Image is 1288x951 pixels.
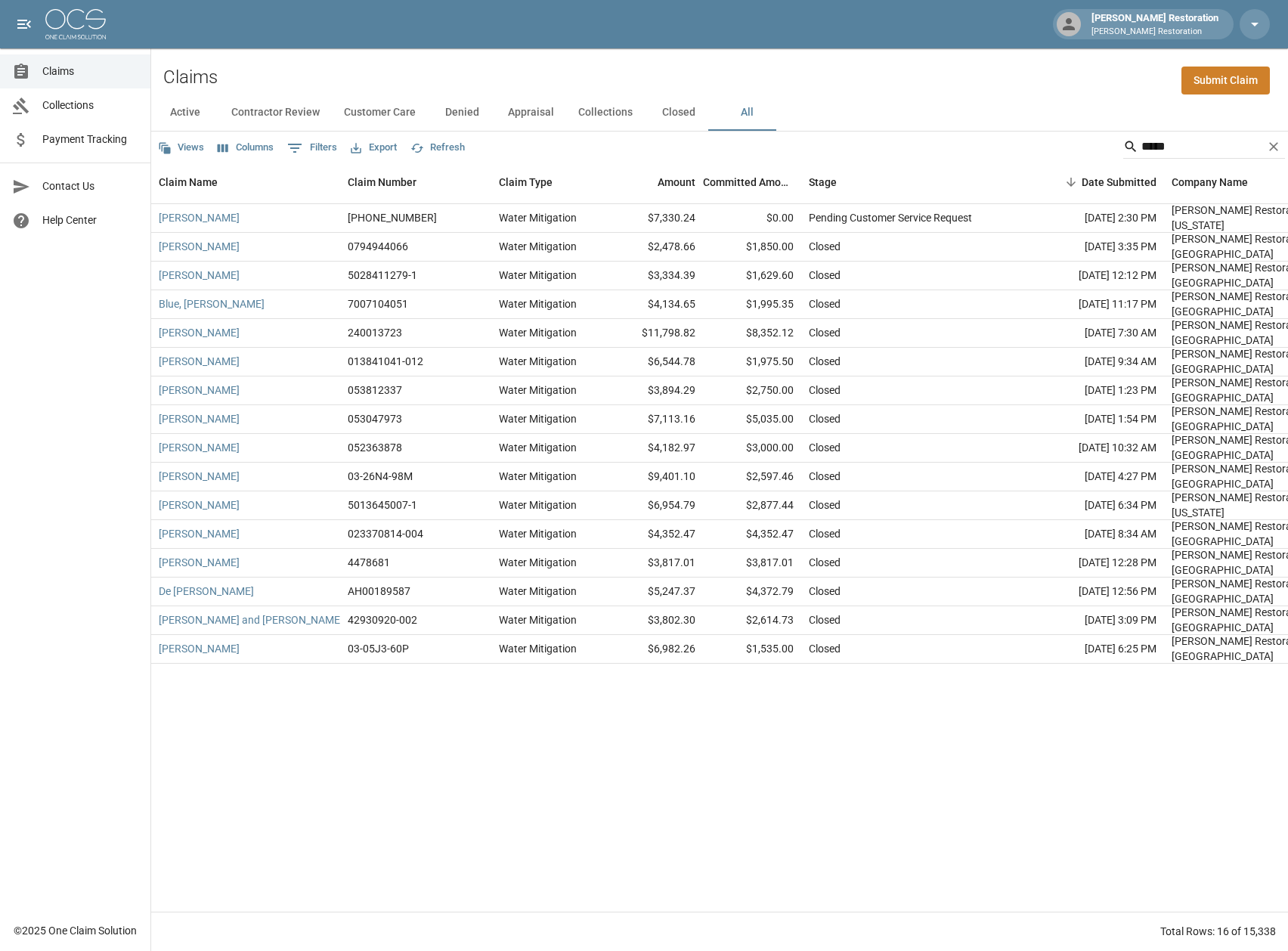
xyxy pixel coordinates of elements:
p: [PERSON_NAME] Restoration [1091,26,1218,39]
div: Date Submitted [1028,161,1164,203]
img: ocs-logo-white-transparent.png [45,9,106,39]
div: Closed [809,612,841,627]
div: 03-05J3-60P [348,641,409,656]
div: [DATE] 10:32 AM [1028,434,1164,463]
div: 4478681 [348,555,390,570]
a: [PERSON_NAME] [159,354,240,369]
div: $1,975.50 [703,348,801,376]
div: $2,877.44 [703,491,801,520]
div: 5028411279-1 [348,268,417,283]
div: Water Mitigation [499,497,577,513]
div: $1,850.00 [703,233,801,262]
div: Closed [809,555,841,570]
div: [DATE] 2:30 PM [1028,204,1164,233]
div: Amount [658,161,695,203]
button: Select columns [214,136,277,160]
div: Claim Type [499,161,553,203]
div: $3,817.01 [703,549,801,578]
span: Help Center [42,212,138,228]
div: Closed [809,641,841,656]
div: Closed [809,497,841,513]
div: $2,614.73 [703,606,801,635]
div: Closed [809,584,841,599]
div: $1,995.35 [703,290,801,319]
div: 013841041-012 [348,354,423,369]
a: [PERSON_NAME] [159,239,240,254]
div: Water Mitigation [499,411,577,426]
div: Date Submitted [1082,161,1156,203]
div: dynamic tabs [151,94,1288,131]
div: Claim Name [151,161,340,203]
div: Water Mitigation [499,469,577,484]
div: Water Mitigation [499,526,577,541]
div: [DATE] 12:56 PM [1028,578,1164,606]
div: $8,352.12 [703,319,801,348]
div: Claim Type [491,161,605,203]
div: $6,982.26 [605,635,703,664]
a: Blue, [PERSON_NAME] [159,296,265,311]
div: © 2025 One Claim Solution [14,923,137,938]
div: [DATE] 4:27 PM [1028,463,1164,491]
div: $5,035.00 [703,405,801,434]
div: $4,182.97 [605,434,703,463]
div: Amount [605,161,703,203]
div: $11,798.82 [605,319,703,348]
a: [PERSON_NAME] [159,497,240,513]
div: $3,000.00 [703,434,801,463]
a: [PERSON_NAME] [159,440,240,455]
button: Customer Care [332,94,428,131]
h2: Claims [163,67,218,88]
button: Collections [566,94,645,131]
div: $3,817.01 [605,549,703,578]
a: [PERSON_NAME] [159,325,240,340]
button: Refresh [407,136,469,160]
div: Search [1123,135,1285,162]
div: $7,113.16 [605,405,703,434]
div: Committed Amount [703,161,801,203]
div: 03-26N4-98M [348,469,413,484]
div: $7,330.24 [605,204,703,233]
div: $4,352.47 [703,520,801,549]
div: Closed [809,354,841,369]
div: [DATE] 9:34 AM [1028,348,1164,376]
a: Submit Claim [1181,67,1270,94]
button: Closed [645,94,713,131]
div: $3,802.30 [605,606,703,635]
div: Committed Amount [703,161,794,203]
button: Views [154,136,208,160]
div: Company Name [1172,161,1248,203]
div: [DATE] 6:34 PM [1028,491,1164,520]
a: [PERSON_NAME] [159,469,240,484]
a: [PERSON_NAME] [159,555,240,570]
div: 052363878 [348,440,402,455]
span: Claims [42,64,138,79]
a: De [PERSON_NAME] [159,584,254,599]
div: Closed [809,239,841,254]
div: Closed [809,296,841,311]
div: [PERSON_NAME] Restoration [1085,11,1225,38]
button: Export [347,136,401,160]
div: 053812337 [348,383,402,398]
div: Water Mitigation [499,641,577,656]
div: 7007104051 [348,296,408,311]
div: Closed [809,469,841,484]
button: Active [151,94,219,131]
a: [PERSON_NAME] [159,526,240,541]
div: [DATE] 8:34 AM [1028,520,1164,549]
div: $5,247.37 [605,578,703,606]
div: [DATE] 6:25 PM [1028,635,1164,664]
div: Closed [809,440,841,455]
div: $6,954.79 [605,491,703,520]
div: 5013645007-1 [348,497,417,513]
div: Stage [801,161,1028,203]
div: [DATE] 1:23 PM [1028,376,1164,405]
div: $4,134.65 [605,290,703,319]
div: [DATE] 7:30 AM [1028,319,1164,348]
div: Water Mitigation [499,383,577,398]
a: [PERSON_NAME] [159,641,240,656]
div: Pending Customer Service Request [809,210,972,225]
div: Water Mitigation [499,354,577,369]
a: [PERSON_NAME] [159,210,240,225]
button: Clear [1262,135,1285,158]
div: [DATE] 1:54 PM [1028,405,1164,434]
